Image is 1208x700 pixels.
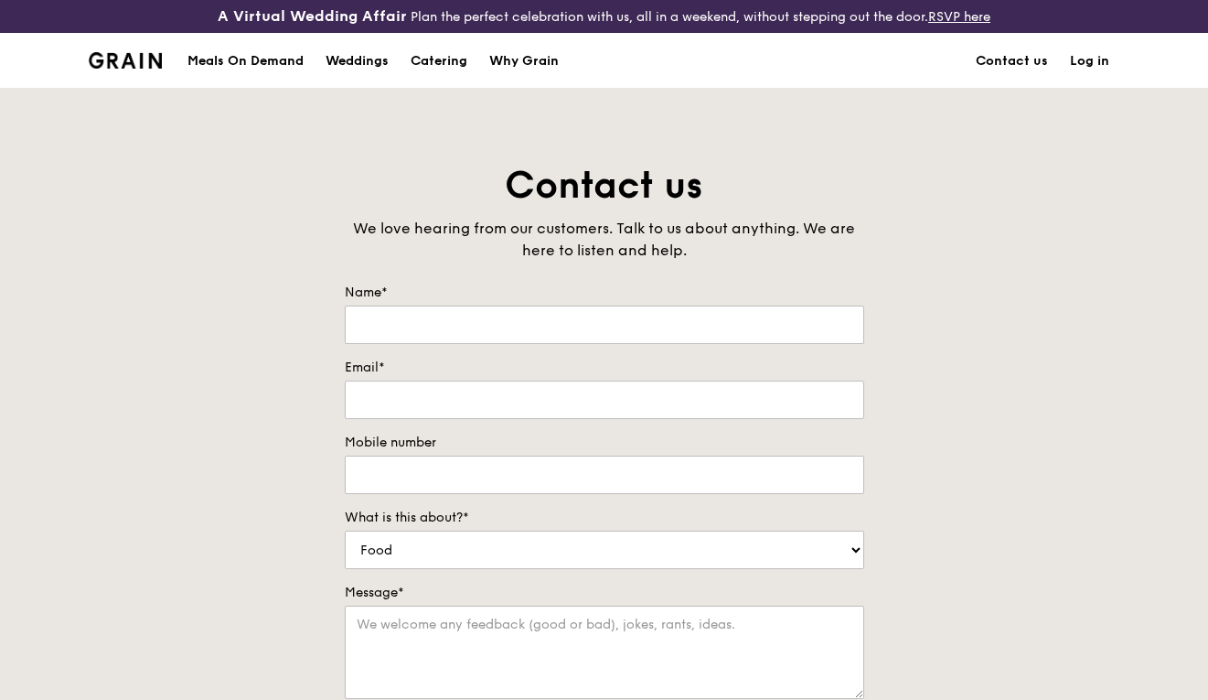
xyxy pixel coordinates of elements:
a: Weddings [315,34,400,89]
img: Grain [89,52,163,69]
a: RSVP here [928,9,990,25]
h3: A Virtual Wedding Affair [218,7,407,26]
div: Catering [411,34,467,89]
a: Catering [400,34,478,89]
label: Message* [345,584,864,602]
div: Plan the perfect celebration with us, all in a weekend, without stepping out the door. [201,7,1007,26]
a: GrainGrain [89,32,163,87]
a: Why Grain [478,34,570,89]
a: Log in [1059,34,1120,89]
label: What is this about?* [345,509,864,527]
div: Meals On Demand [187,34,304,89]
a: Contact us [965,34,1059,89]
label: Name* [345,284,864,302]
div: Why Grain [489,34,559,89]
label: Mobile number [345,434,864,452]
div: We love hearing from our customers. Talk to us about anything. We are here to listen and help. [345,218,864,262]
div: Weddings [326,34,389,89]
label: Email* [345,359,864,377]
h1: Contact us [345,161,864,210]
